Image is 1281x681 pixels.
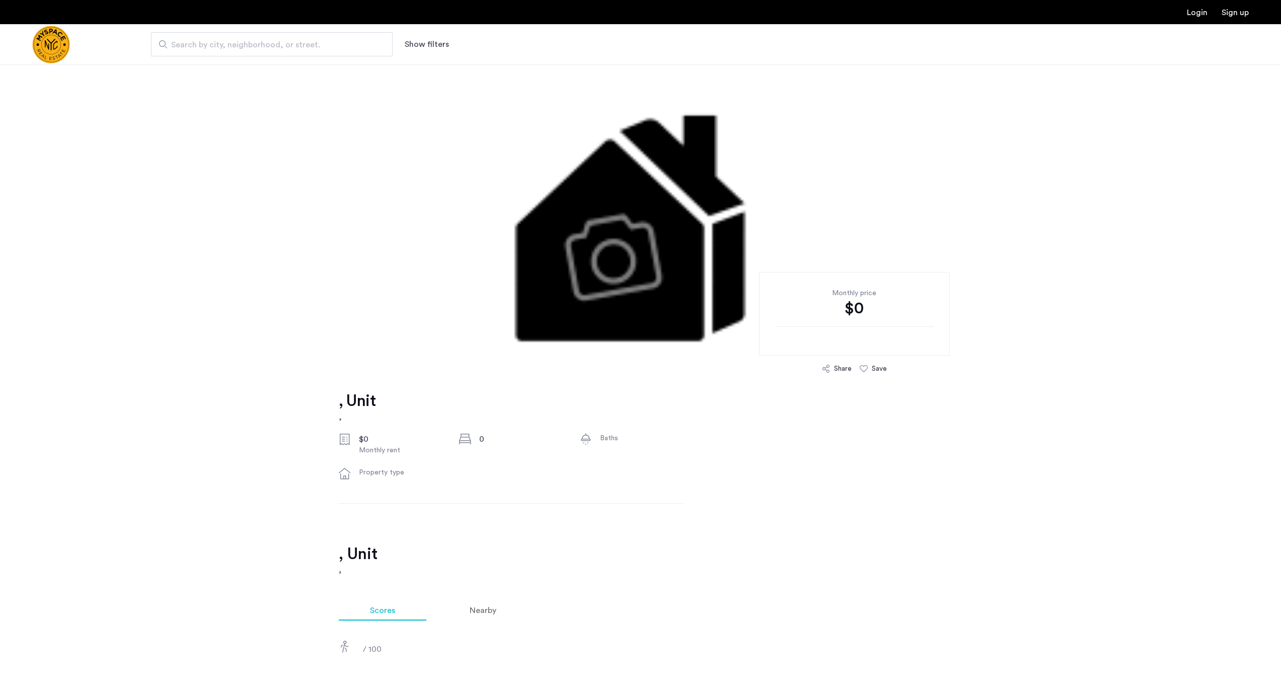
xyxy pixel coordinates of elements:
span: / 100 [363,645,382,653]
h2: , Unit [339,544,943,564]
div: $0 [359,433,443,445]
img: logo [32,26,70,63]
h3: , [339,564,943,576]
span: Nearby [470,606,496,615]
a: , Unit, [339,391,375,423]
input: Apartment Search [151,32,393,56]
img: 1.gif [231,64,1050,367]
div: Save [872,364,887,374]
img: score [341,641,349,653]
span: Search by city, neighborhood, or street. [171,39,364,51]
h2: , [339,411,375,423]
a: Registration [1222,9,1249,17]
a: Cazamio Logo [32,26,70,63]
div: $0 [775,298,934,318]
span: Scores [370,606,395,615]
div: Share [834,364,852,374]
div: 0 [479,433,564,445]
a: Login [1187,9,1208,17]
div: Baths [600,433,685,443]
h1: , Unit [339,391,375,411]
div: Monthly rent [359,445,443,455]
div: Property type [359,467,443,478]
button: Show or hide filters [405,38,449,50]
div: Monthly price [775,288,934,298]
